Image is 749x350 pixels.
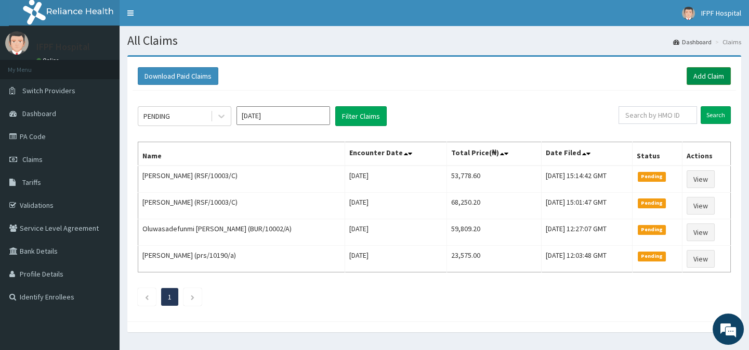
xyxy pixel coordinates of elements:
[335,106,387,126] button: Filter Claims
[682,7,695,20] img: User Image
[638,172,666,181] span: Pending
[22,86,75,95] span: Switch Providers
[138,219,345,246] td: Oluwasadefunmi [PERSON_NAME] (BUR/10002/A)
[638,198,666,208] span: Pending
[138,166,345,193] td: [PERSON_NAME] (RSF/10003/C)
[236,106,330,125] input: Select Month and Year
[36,57,61,64] a: Online
[687,170,715,188] a: View
[682,142,731,166] th: Actions
[446,246,541,272] td: 23,575.00
[541,246,632,272] td: [DATE] 12:03:48 GMT
[687,223,715,241] a: View
[638,225,666,234] span: Pending
[541,142,632,166] th: Date Filed
[143,111,170,121] div: PENDING
[345,166,446,193] td: [DATE]
[687,67,731,85] a: Add Claim
[345,246,446,272] td: [DATE]
[541,193,632,219] td: [DATE] 15:01:47 GMT
[345,219,446,246] td: [DATE]
[446,193,541,219] td: 68,250.20
[138,246,345,272] td: [PERSON_NAME] (prs/10190/a)
[144,292,149,302] a: Previous page
[541,219,632,246] td: [DATE] 12:27:07 GMT
[138,142,345,166] th: Name
[446,219,541,246] td: 59,809.20
[619,106,697,124] input: Search by HMO ID
[5,31,29,55] img: User Image
[673,37,712,46] a: Dashboard
[36,42,90,52] p: IFPF Hospital
[713,37,741,46] li: Claims
[701,8,741,18] span: IFPF Hospital
[541,166,632,193] td: [DATE] 15:14:42 GMT
[701,106,731,124] input: Search
[632,142,682,166] th: Status
[638,252,666,261] span: Pending
[190,292,195,302] a: Next page
[138,67,218,85] button: Download Paid Claims
[446,142,541,166] th: Total Price(₦)
[446,166,541,193] td: 53,778.60
[22,178,41,187] span: Tariffs
[687,250,715,268] a: View
[345,142,446,166] th: Encounter Date
[168,292,172,302] a: Page 1 is your current page
[138,193,345,219] td: [PERSON_NAME] (RSF/10003/C)
[127,34,741,47] h1: All Claims
[22,109,56,118] span: Dashboard
[687,197,715,215] a: View
[22,155,43,164] span: Claims
[345,193,446,219] td: [DATE]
